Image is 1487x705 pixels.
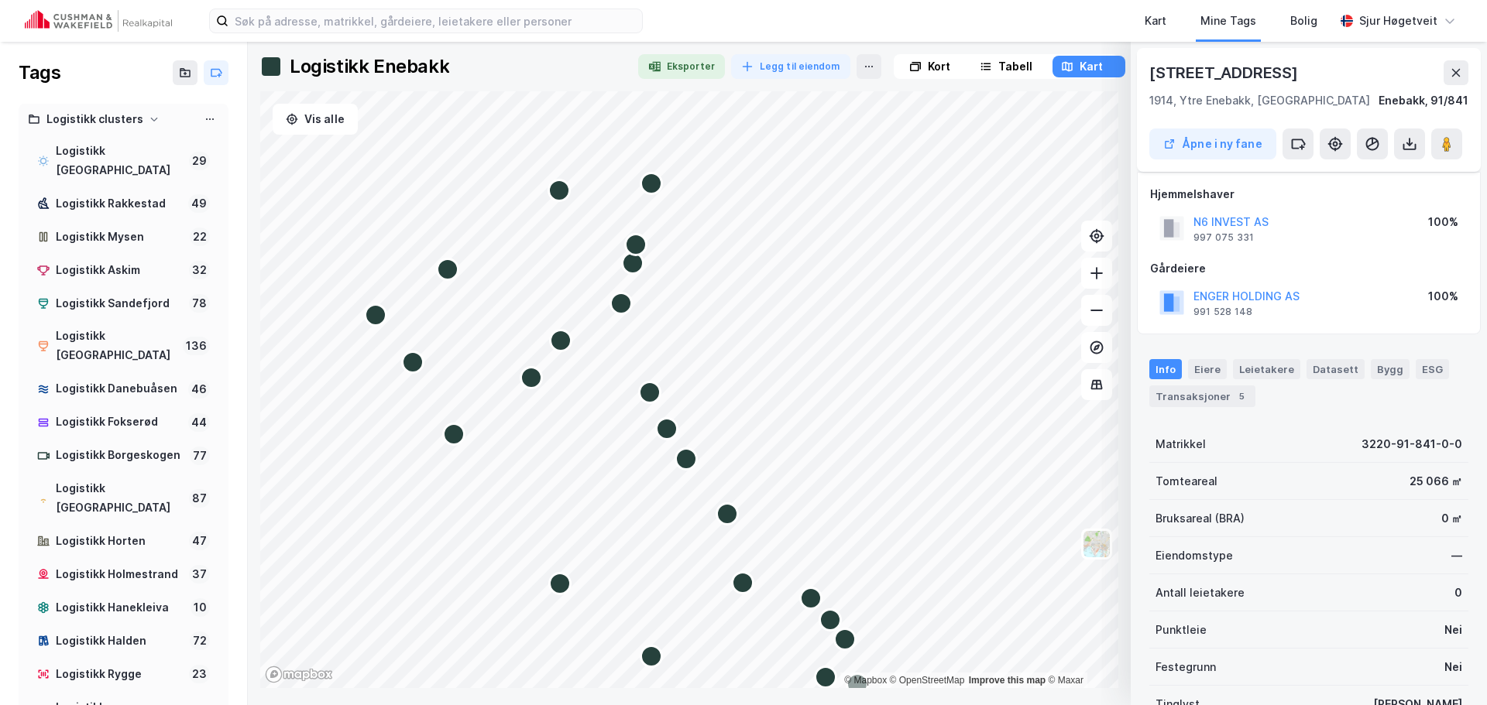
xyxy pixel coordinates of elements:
[56,379,182,399] div: Logistikk Danebuåsen
[56,327,177,365] div: Logistikk [GEOGRAPHIC_DATA]
[640,645,663,668] div: Map marker
[189,294,210,313] div: 78
[549,329,572,352] div: Map marker
[56,565,183,584] div: Logistikk Holmestrand
[1410,631,1487,705] div: Kontrollprogram for chat
[1410,631,1487,705] iframe: Chat Widget
[56,598,184,618] div: Logistikk Hanekleiva
[1149,60,1301,85] div: [STREET_ADDRESS]
[56,631,184,651] div: Logistikk Halden
[1156,472,1217,491] div: Tomteareal
[56,261,183,280] div: Logistikk Askim
[1234,388,1249,404] div: 5
[265,666,333,683] a: Mapbox homepage
[844,675,887,686] a: Mapbox
[28,221,219,253] a: Logistikk Mysen22
[290,54,449,79] div: Logistikk Enebakk
[28,525,219,557] a: Logistikk Horten47
[28,559,219,590] a: Logistikk Holmestrand37
[1359,12,1437,30] div: Sjur Høgetveit
[998,57,1032,76] div: Tabell
[969,675,1046,686] a: Improve this map
[1451,546,1462,565] div: —
[28,473,219,524] a: Logistikk [GEOGRAPHIC_DATA]87
[364,303,387,327] div: Map marker
[28,135,219,187] a: Logistikk [GEOGRAPHIC_DATA]29
[1233,359,1300,379] div: Leietakere
[28,288,219,320] a: Logistikk Sandefjord78
[25,10,172,32] img: cushman-wakefield-realkapital-logo.202ea83816669bd177139c58696a8fa1.svg
[28,320,219,371] a: Logistikk [GEOGRAPHIC_DATA]136
[1150,259,1468,278] div: Gårdeiere
[1048,675,1083,686] a: Maxar
[638,54,725,79] button: Eksporter
[1410,472,1462,491] div: 25 066 ㎡
[1444,621,1462,639] div: Nei
[189,152,210,170] div: 29
[548,572,572,595] div: Map marker
[1150,185,1468,204] div: Hjemmelshaver
[56,532,183,551] div: Logistikk Horten
[928,57,950,76] div: Kort
[624,233,647,256] div: Map marker
[1188,359,1227,379] div: Eiere
[28,188,219,220] a: Logistikk Rakkestad49
[56,294,183,313] div: Logistikk Sandefjord
[56,228,184,247] div: Logistikk Mysen
[183,337,210,355] div: 136
[1156,584,1245,602] div: Antall leietakere
[56,665,183,684] div: Logistikk Rygge
[56,142,183,180] div: Logistikk [GEOGRAPHIC_DATA]
[1149,128,1276,159] button: Åpne i ny fane
[833,628,857,651] div: Map marker
[1200,12,1256,30] div: Mine Tags
[814,666,837,689] div: Map marker
[28,255,219,286] a: Logistikk Askim32
[1156,658,1216,676] div: Festegrunn
[228,9,642,33] input: Søk på adresse, matrikkel, gårdeiere, leietakere eller personer
[1362,435,1462,453] div: 3220-91-841-0-0
[189,532,210,550] div: 47
[28,625,219,657] a: Logistikk Halden72
[1428,287,1458,306] div: 100%
[799,587,822,610] div: Map marker
[1149,91,1370,110] div: 1914, Ytre Enebakk, [GEOGRAPHIC_DATA]
[1193,306,1252,318] div: 991 528 148
[621,252,644,275] div: Map marker
[1290,12,1317,30] div: Bolig
[189,489,210,508] div: 87
[189,665,210,683] div: 23
[640,172,663,195] div: Map marker
[28,440,219,471] a: Logistikk Borgeskogen77
[1156,621,1207,639] div: Punktleie
[1080,57,1103,76] div: Kart
[1307,359,1365,379] div: Datasett
[1156,435,1206,453] div: Matrikkel
[188,413,210,432] div: 44
[1379,91,1468,110] div: Enebakk, 91/841
[638,381,661,404] div: Map marker
[273,104,358,135] button: Vis alle
[1454,584,1462,602] div: 0
[189,565,210,584] div: 37
[1441,509,1462,528] div: 0 ㎡
[520,366,543,389] div: Map marker
[56,194,182,214] div: Logistikk Rakkestad
[188,194,210,213] div: 49
[610,292,633,315] div: Map marker
[1149,385,1255,407] div: Transaksjoner
[1428,213,1458,231] div: 100%
[189,261,210,279] div: 32
[1193,231,1254,244] div: 997 075 331
[188,380,210,399] div: 46
[19,60,60,85] div: Tags
[46,110,143,129] div: Logistikk clusters
[401,351,424,374] div: Map marker
[1149,359,1182,379] div: Info
[56,412,182,432] div: Logistikk Fokserød
[436,258,459,281] div: Map marker
[1145,12,1166,30] div: Kart
[190,228,210,246] div: 22
[28,659,219,690] a: Logistikk Rygge23
[548,179,571,202] div: Map marker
